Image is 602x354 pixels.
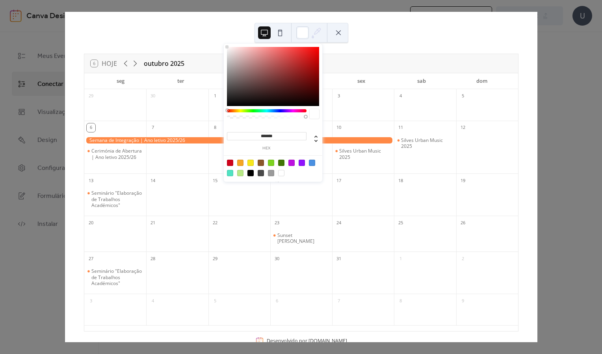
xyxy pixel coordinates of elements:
[459,254,467,263] div: 2
[288,160,295,166] div: #BD10E0
[87,296,95,305] div: 3
[277,232,329,244] div: Sunset [PERSON_NAME]
[211,296,219,305] div: 5
[396,218,405,227] div: 25
[334,123,343,132] div: 10
[459,123,467,132] div: 12
[334,92,343,101] div: 3
[273,254,281,263] div: 30
[144,59,184,68] div: outubro 2025
[401,137,453,149] div: Silves Urban Music 2025
[227,146,307,151] label: hex
[149,123,157,132] div: 7
[91,268,143,287] div: Seminário "Elaboração de Trabalhos Académicos"
[332,148,394,160] div: Silves Urban Music 2025
[247,160,254,166] div: #F8E71C
[396,176,405,185] div: 18
[227,160,233,166] div: #D0021B
[211,73,271,89] div: qua
[396,123,405,132] div: 11
[396,92,405,101] div: 4
[91,73,151,89] div: seg
[84,148,146,160] div: Cerimónia de Abertura | Ano letivo 2025/26
[268,160,274,166] div: #7ED321
[270,232,332,244] div: Sunset de Boas-Vindas
[334,254,343,263] div: 31
[87,254,95,263] div: 27
[149,296,157,305] div: 4
[334,218,343,227] div: 24
[149,254,157,263] div: 28
[273,296,281,305] div: 6
[149,218,157,227] div: 21
[267,338,347,345] div: Desenvolvido por
[339,148,391,160] div: Silves Urban Music 2025
[392,73,452,89] div: sab
[149,92,157,101] div: 30
[394,137,456,149] div: Silves Urban Music 2025
[87,123,95,132] div: 6
[91,148,143,160] div: Cerimónia de Abertura | Ano letivo 2025/26
[331,73,392,89] div: sex
[247,170,254,176] div: #000000
[87,218,95,227] div: 20
[308,338,347,345] a: [DOMAIN_NAME]
[211,92,219,101] div: 1
[211,176,219,185] div: 15
[268,170,274,176] div: #9B9B9B
[211,123,219,132] div: 8
[87,176,95,185] div: 13
[227,170,233,176] div: #50E3C2
[299,160,305,166] div: #9013FE
[309,160,315,166] div: #4A90E2
[151,73,211,89] div: ter
[87,92,95,101] div: 29
[258,170,264,176] div: #4A4A4A
[149,176,157,185] div: 14
[459,218,467,227] div: 26
[84,137,394,144] div: Semana de Integração | Ano letivo 2025/26
[84,190,146,209] div: Seminário "Elaboração de Trabalhos Académicos"
[258,160,264,166] div: #8B572A
[451,73,512,89] div: dom
[211,254,219,263] div: 29
[237,160,243,166] div: #F5A623
[278,170,284,176] div: #FFFFFF
[396,296,405,305] div: 8
[84,268,146,287] div: Seminário "Elaboração de Trabalhos Académicos"
[211,218,219,227] div: 22
[334,176,343,185] div: 17
[459,176,467,185] div: 19
[273,218,281,227] div: 23
[459,92,467,101] div: 5
[396,254,405,263] div: 1
[334,296,343,305] div: 7
[459,296,467,305] div: 9
[91,190,143,209] div: Seminário "Elaboração de Trabalhos Académicos"
[237,170,243,176] div: #B8E986
[278,160,284,166] div: #417505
